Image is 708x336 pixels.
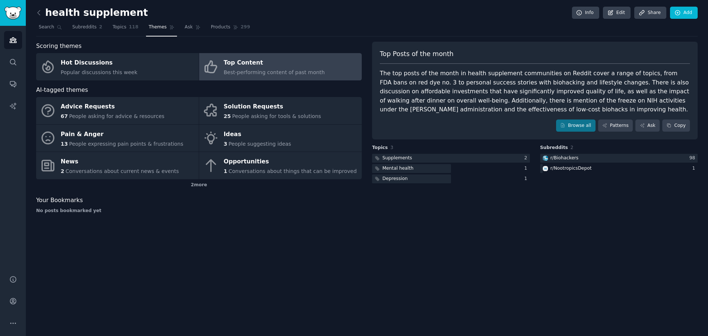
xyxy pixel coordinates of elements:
div: News [61,156,179,168]
div: 98 [689,155,698,162]
span: Scoring themes [36,42,81,51]
div: Solution Requests [224,101,321,113]
span: 2 [61,168,65,174]
a: Add [670,7,698,19]
div: 1 [524,165,530,172]
span: 67 [61,113,68,119]
span: Topics [372,145,388,151]
a: Top ContentBest-performing content of past month [199,53,362,80]
span: Conversations about things that can be improved [229,168,357,174]
span: Themes [149,24,167,31]
div: Mental health [382,165,413,172]
a: Ask [182,21,203,37]
a: Themes [146,21,177,37]
div: Hot Discussions [61,57,138,69]
h2: health supplement [36,7,148,19]
span: Topics [112,24,126,31]
div: Pain & Anger [61,128,184,140]
span: 118 [129,24,139,31]
span: 13 [61,141,68,147]
span: 25 [224,113,231,119]
div: 2 more [36,179,362,191]
div: Top Content [224,57,325,69]
button: Copy [662,119,690,132]
a: NootropicsDepotr/NootropicsDepot1 [540,164,698,173]
div: 1 [524,176,530,182]
div: Ideas [224,128,291,140]
div: Depression [382,176,407,182]
a: Patterns [598,119,633,132]
span: AI-tagged themes [36,86,88,95]
div: r/ Biohackers [551,155,579,162]
a: Solution Requests25People asking for tools & solutions [199,97,362,124]
img: GummySearch logo [4,7,21,20]
span: 3 [391,145,393,150]
span: Top Posts of the month [380,49,454,59]
a: Share [634,7,666,19]
span: Popular discussions this week [61,69,138,75]
a: Info [572,7,599,19]
a: Browse all [556,119,596,132]
a: Pain & Anger13People expressing pain points & frustrations [36,125,199,152]
a: Depression1 [372,174,530,184]
a: Topics118 [110,21,141,37]
span: Subreddits [72,24,97,31]
a: Ideas3People suggesting ideas [199,125,362,152]
a: Biohackersr/Biohackers98 [540,154,698,163]
a: Hot DiscussionsPopular discussions this week [36,53,199,80]
div: 2 [524,155,530,162]
span: Conversations about current news & events [66,168,179,174]
span: 2 [570,145,573,150]
div: r/ NootropicsDepot [551,165,592,172]
span: Subreddits [540,145,568,151]
span: 1 [224,168,228,174]
div: The top posts of the month in health supplement communities on Reddit cover a range of topics, fr... [380,69,690,114]
span: Products [211,24,230,31]
span: Best-performing content of past month [224,69,325,75]
span: Ask [185,24,193,31]
span: People asking for advice & resources [69,113,164,119]
a: Advice Requests67People asking for advice & resources [36,97,199,124]
span: 3 [224,141,228,147]
div: Opportunities [224,156,357,168]
a: Ask [635,119,660,132]
a: Products299 [208,21,253,37]
span: People asking for tools & solutions [232,113,321,119]
a: Search [36,21,65,37]
div: No posts bookmarked yet [36,208,362,214]
div: Supplements [382,155,412,162]
a: Opportunities1Conversations about things that can be improved [199,152,362,179]
span: Your Bookmarks [36,196,83,205]
a: Edit [603,7,631,19]
span: 2 [99,24,103,31]
span: 299 [241,24,250,31]
img: Biohackers [543,156,548,161]
div: Advice Requests [61,101,164,113]
a: Subreddits2 [70,21,105,37]
a: Mental health1 [372,164,530,173]
span: People expressing pain points & frustrations [69,141,183,147]
a: Supplements2 [372,154,530,163]
div: 1 [692,165,698,172]
span: Search [39,24,54,31]
span: People suggesting ideas [229,141,291,147]
a: News2Conversations about current news & events [36,152,199,179]
img: NootropicsDepot [543,166,548,171]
